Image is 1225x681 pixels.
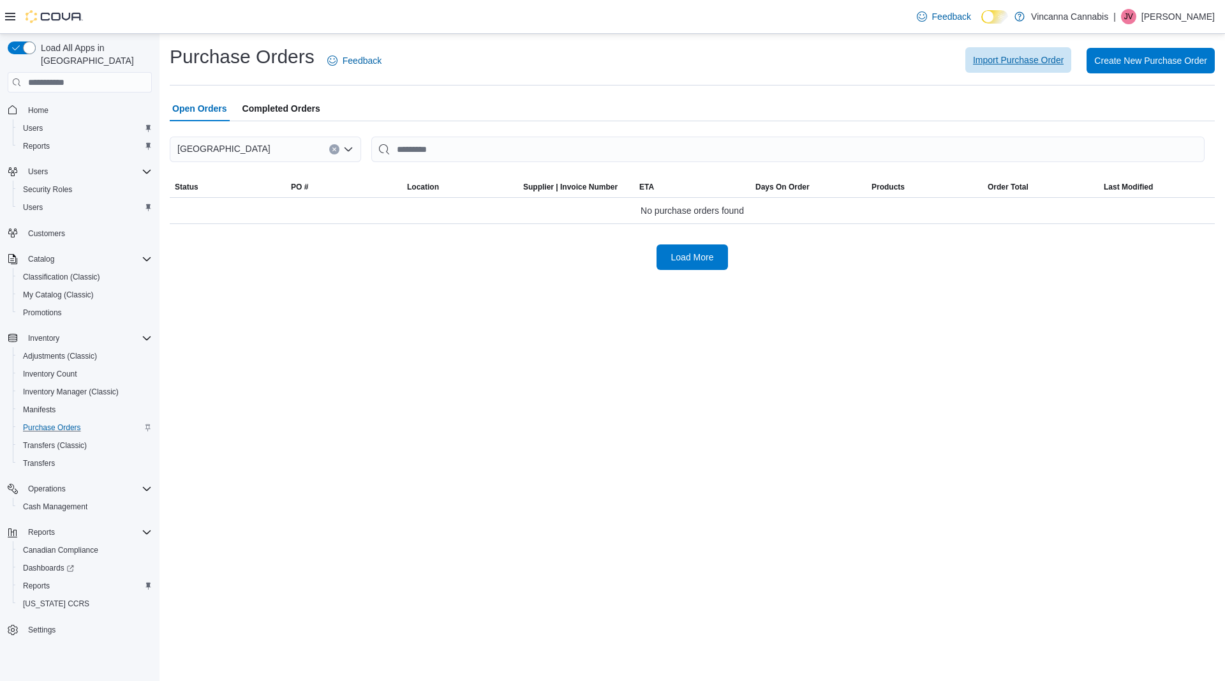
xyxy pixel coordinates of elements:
[13,437,157,454] button: Transfers (Classic)
[23,164,53,179] button: Users
[23,387,119,397] span: Inventory Manager (Classic)
[13,419,157,437] button: Purchase Orders
[23,331,64,346] button: Inventory
[23,545,98,555] span: Canadian Compliance
[23,581,50,591] span: Reports
[18,182,152,197] span: Security Roles
[973,54,1064,66] span: Import Purchase Order
[13,577,157,595] button: Reports
[322,48,387,73] a: Feedback
[23,525,152,540] span: Reports
[23,290,94,300] span: My Catalog (Classic)
[18,402,152,417] span: Manifests
[18,200,152,215] span: Users
[18,366,152,382] span: Inventory Count
[13,304,157,322] button: Promotions
[1094,54,1207,67] span: Create New Purchase Order
[28,105,48,116] span: Home
[3,163,157,181] button: Users
[13,541,157,559] button: Canadian Compliance
[750,177,866,197] button: Days On Order
[18,596,152,611] span: Washington CCRS
[28,625,56,635] span: Settings
[13,286,157,304] button: My Catalog (Classic)
[23,251,152,267] span: Catalog
[23,423,81,433] span: Purchase Orders
[18,287,152,303] span: My Catalog (Classic)
[18,499,152,514] span: Cash Management
[13,119,157,137] button: Users
[1141,9,1215,24] p: [PERSON_NAME]
[291,182,308,192] span: PO #
[1124,9,1133,24] span: JV
[23,563,74,573] span: Dashboards
[523,182,618,192] span: Supplier | Invoice Number
[13,559,157,577] a: Dashboards
[329,144,339,154] button: Clear input
[1087,48,1215,73] button: Create New Purchase Order
[912,4,976,29] a: Feedback
[1099,177,1215,197] button: Last Modified
[18,420,86,435] a: Purchase Orders
[3,523,157,541] button: Reports
[18,269,152,285] span: Classification (Classic)
[28,228,65,239] span: Customers
[242,96,320,121] span: Completed Orders
[13,401,157,419] button: Manifests
[18,578,55,594] a: Reports
[639,182,654,192] span: ETA
[26,10,83,23] img: Cova
[13,181,157,198] button: Security Roles
[23,622,61,638] a: Settings
[343,144,353,154] button: Open list of options
[23,481,152,497] span: Operations
[170,177,286,197] button: Status
[866,177,983,197] button: Products
[18,182,77,197] a: Security Roles
[18,438,92,453] a: Transfers (Classic)
[170,44,315,70] h1: Purchase Orders
[18,560,79,576] a: Dashboards
[3,100,157,119] button: Home
[23,164,152,179] span: Users
[18,384,152,400] span: Inventory Manager (Classic)
[18,456,60,471] a: Transfers
[23,369,77,379] span: Inventory Count
[13,268,157,286] button: Classification (Classic)
[28,484,66,494] span: Operations
[23,226,70,241] a: Customers
[657,244,728,270] button: Load More
[1113,9,1116,24] p: |
[23,103,54,118] a: Home
[3,329,157,347] button: Inventory
[18,420,152,435] span: Purchase Orders
[1031,9,1108,24] p: Vincanna Cannabis
[13,365,157,383] button: Inventory Count
[3,480,157,498] button: Operations
[23,331,152,346] span: Inventory
[932,10,971,23] span: Feedback
[18,596,94,611] a: [US_STATE] CCRS
[175,182,198,192] span: Status
[18,499,93,514] a: Cash Management
[402,177,518,197] button: Location
[983,177,1099,197] button: Order Total
[286,177,402,197] button: PO #
[13,595,157,613] button: [US_STATE] CCRS
[23,405,56,415] span: Manifests
[18,384,124,400] a: Inventory Manager (Classic)
[872,182,905,192] span: Products
[18,560,152,576] span: Dashboards
[1104,182,1153,192] span: Last Modified
[23,351,97,361] span: Adjustments (Classic)
[23,184,72,195] span: Security Roles
[28,333,59,343] span: Inventory
[23,622,152,638] span: Settings
[18,138,55,154] a: Reports
[641,203,744,218] span: No purchase orders found
[177,141,271,156] span: [GEOGRAPHIC_DATA]
[343,54,382,67] span: Feedback
[1121,9,1136,24] div: Jessy Vining
[18,543,152,558] span: Canadian Compliance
